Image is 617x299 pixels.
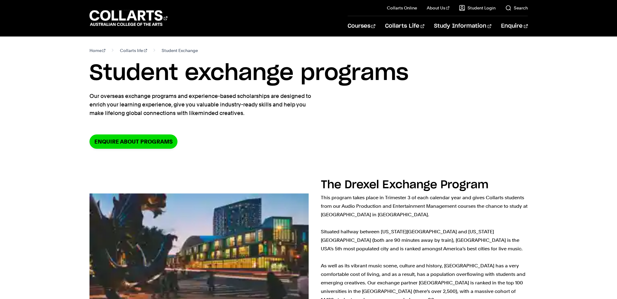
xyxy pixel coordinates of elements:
h2: The Drexel Exchange Program [321,179,489,190]
a: Student Login [459,5,496,11]
a: Home [89,46,106,55]
a: Search [505,5,528,11]
h1: Student exchange programs [89,60,528,87]
a: Collarts Life [385,16,424,36]
a: Collarts life [120,46,147,55]
a: Enquire about programs [89,134,177,149]
a: Courses [348,16,375,36]
a: About Us [427,5,449,11]
p: Our overseas exchange programs and experience-based scholarships are designed to enrich your lear... [89,92,312,117]
a: Collarts Online [387,5,417,11]
span: Student Exchange [162,46,198,55]
div: Go to homepage [89,9,167,27]
a: Study Information [434,16,491,36]
a: Enquire [501,16,528,36]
